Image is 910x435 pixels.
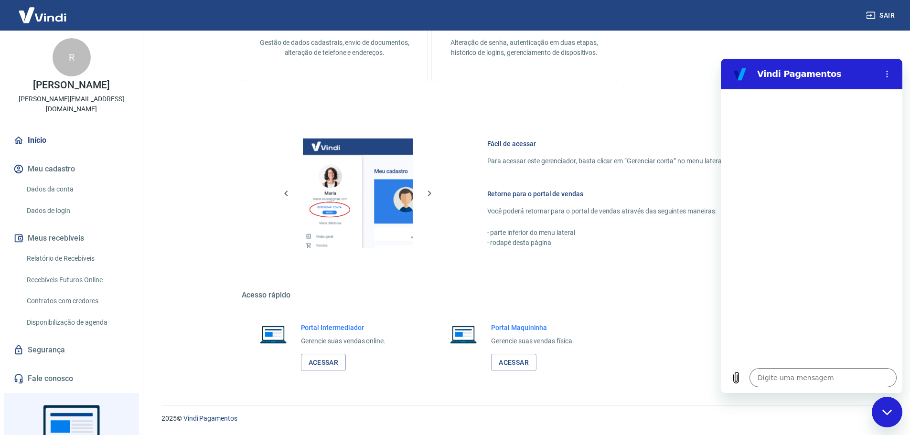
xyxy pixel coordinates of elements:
h5: Acesso rápido [242,290,807,300]
iframe: Janela de mensagens [721,59,902,393]
h6: Retorne para o portal de vendas [487,189,784,199]
p: Para acessar este gerenciador, basta clicar em “Gerenciar conta” no menu lateral do portal de ven... [487,156,784,166]
p: - rodapé desta página [487,238,784,248]
p: [PERSON_NAME] [33,80,109,90]
h6: Portal Maquininha [491,323,574,332]
a: Vindi Pagamentos [183,414,237,422]
img: Imagem da dashboard mostrando o botão de gerenciar conta na sidebar no lado esquerdo [303,138,413,248]
iframe: Botão para abrir a janela de mensagens, conversa em andamento [872,397,902,427]
p: 2025 © [161,414,887,424]
a: Dados de login [23,201,131,221]
a: Recebíveis Futuros Online [23,270,131,290]
a: Disponibilização de agenda [23,313,131,332]
a: Contratos com credores [23,291,131,311]
img: Imagem de um notebook aberto [253,323,293,346]
a: Fale conosco [11,368,131,389]
button: Meu cadastro [11,159,131,180]
button: Sair [864,7,899,24]
p: Gerencie suas vendas física. [491,336,574,346]
a: Segurança [11,340,131,361]
img: Imagem de um notebook aberto [443,323,483,346]
p: [PERSON_NAME][EMAIL_ADDRESS][DOMAIN_NAME] [8,94,135,114]
button: Meus recebíveis [11,228,131,249]
p: Gestão de dados cadastrais, envio de documentos, alteração de telefone e endereços. [257,38,412,58]
img: Vindi [11,0,74,30]
a: Acessar [301,354,346,371]
p: Alteração de senha, autenticação em duas etapas, histórico de logins, gerenciamento de dispositivos. [447,38,601,58]
p: Você poderá retornar para o portal de vendas através das seguintes maneiras: [487,206,784,216]
a: Acessar [491,354,536,371]
a: Relatório de Recebíveis [23,249,131,268]
h6: Portal Intermediador [301,323,386,332]
p: - parte inferior do menu lateral [487,228,784,238]
div: R [53,38,91,76]
a: Início [11,130,131,151]
h6: Fácil de acessar [487,139,784,149]
p: Gerencie suas vendas online. [301,336,386,346]
a: Dados da conta [23,180,131,199]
